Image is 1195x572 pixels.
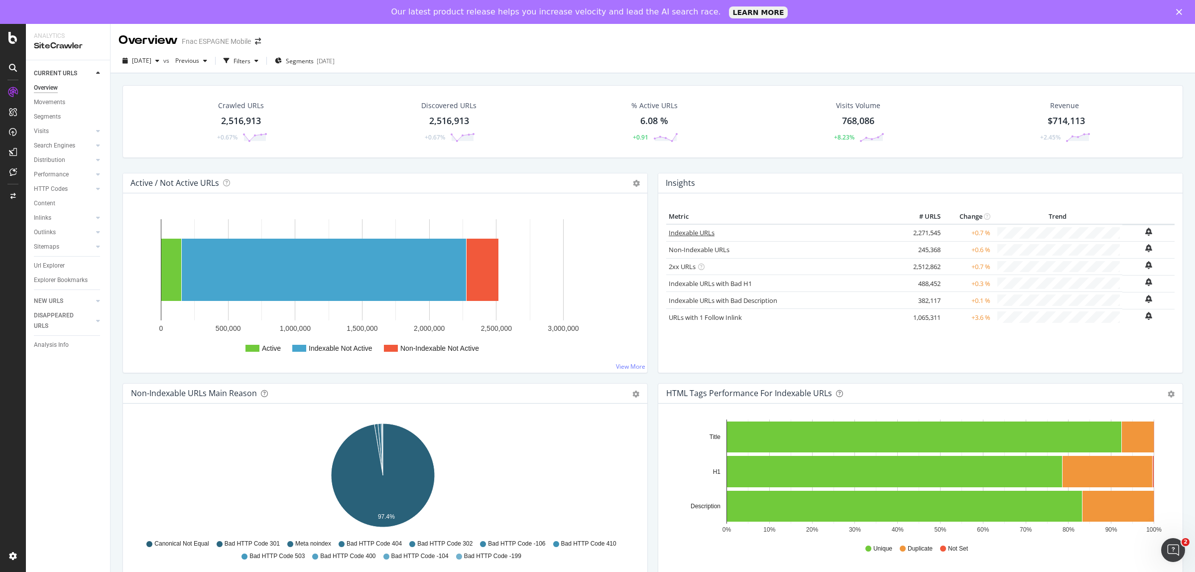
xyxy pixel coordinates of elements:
th: Metric [666,209,903,224]
div: Distribution [34,155,65,165]
i: Options [633,180,640,187]
div: 6.08 % [640,115,668,128]
td: +0.6 % [943,241,993,258]
button: [DATE] [119,53,163,69]
button: Search for help [14,181,185,201]
text: 0% [722,526,731,533]
span: Bad HTTP Code 400 [320,552,375,561]
text: 1,500,000 [347,324,377,332]
div: Url Explorer [34,261,65,271]
text: 2,500,000 [481,324,512,332]
a: Non-Indexable URLs [669,245,729,254]
div: bell-plus [1145,228,1152,236]
div: gear [632,391,639,398]
text: Description [691,503,720,510]
td: 1,065,311 [903,309,943,325]
div: Overview [119,32,178,49]
a: Movements [34,97,103,108]
img: Profile image for Gabriella [125,16,145,36]
svg: A chart. [131,209,634,365]
div: Our latest product release helps you increase velocity and lead the AI search race. [391,7,721,17]
a: Outlinks [34,227,93,238]
span: Help [158,336,174,343]
div: [DATE] [317,57,335,65]
td: +0.7 % [943,224,993,241]
div: HTML Tags Performance for Indexable URLs [666,388,832,398]
div: Segments [34,112,61,122]
div: Explorer Bookmarks [34,275,88,286]
text: Indexable Not Active [309,344,372,352]
text: 2,000,000 [414,324,445,332]
span: $714,113 [1048,115,1085,127]
div: A chart. [666,420,1170,535]
span: Bad HTTP Code 503 [249,552,305,561]
div: Search Engines [34,141,75,151]
td: +3.6 % [943,309,993,325]
div: +0.67% [217,133,238,142]
div: Fnac ESPAGNE Mobile [182,36,251,46]
div: SiteCrawler [34,40,102,52]
span: Bad HTTP Code -199 [464,552,521,561]
td: +0.7 % [943,258,993,275]
span: Bad HTTP Code -104 [391,552,449,561]
a: URLs with 1 Follow Inlink [669,313,742,322]
div: +0.91 [633,133,648,142]
div: Ask a questionAI Agent and team can help [10,134,189,172]
div: bell-plus [1145,295,1152,303]
a: View More [616,362,645,371]
div: Analysis Info [34,340,69,350]
div: Movements [34,97,65,108]
a: Analysis Info [34,340,103,350]
span: Revenue [1050,101,1079,111]
div: +2.45% [1040,133,1061,142]
a: Indexable URLs [669,228,715,237]
text: 90% [1105,526,1117,533]
th: Trend [993,209,1122,224]
a: HTTP Codes [34,184,93,194]
div: Ask a question [20,143,167,153]
div: 768,086 [842,115,874,128]
text: 60% [977,526,989,533]
text: Active [262,344,281,352]
span: Previous [171,56,199,65]
img: logo [20,19,67,35]
text: Non-Indexable Not Active [400,344,479,352]
div: Non-Indexable URLs Main Reason [131,388,257,398]
div: Sitemaps [34,242,59,252]
a: Explorer Bookmarks [34,275,103,286]
div: Understanding AI Bot Data in Botify [14,242,185,261]
span: Bad HTTP Code 302 [417,540,473,548]
a: Overview [34,83,103,93]
div: Analytics [34,32,102,40]
a: Search Engines [34,141,93,151]
a: Sitemaps [34,242,93,252]
div: arrow-right-arrow-left [255,38,261,45]
div: bell-plus [1145,261,1152,269]
div: Status Codes and Network Errors [14,224,185,242]
button: Segments[DATE] [271,53,339,69]
div: % Active URLs [631,101,678,111]
div: Close [171,16,189,34]
h4: Insights [666,176,695,190]
div: Discovered URLs [421,101,477,111]
a: Url Explorer [34,261,103,271]
div: bell-plus [1145,278,1152,286]
text: 3,000,000 [548,324,579,332]
div: Content [34,198,55,209]
span: Bad HTTP Code 301 [225,540,280,548]
div: Crawled URLs [218,101,264,111]
p: Hello [PERSON_NAME]. [20,71,179,105]
div: 2,516,913 [221,115,261,128]
text: 20% [806,526,818,533]
span: Not Set [948,545,968,553]
span: Duplicate [908,545,933,553]
div: Outlinks [34,227,56,238]
div: AI Agent and team can help [20,153,167,163]
div: Visits [34,126,49,137]
td: 382,117 [903,292,943,309]
td: 2,271,545 [903,224,943,241]
text: 70% [1020,526,1032,533]
a: Indexable URLs with Bad Description [669,296,777,305]
span: Unique [873,545,892,553]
